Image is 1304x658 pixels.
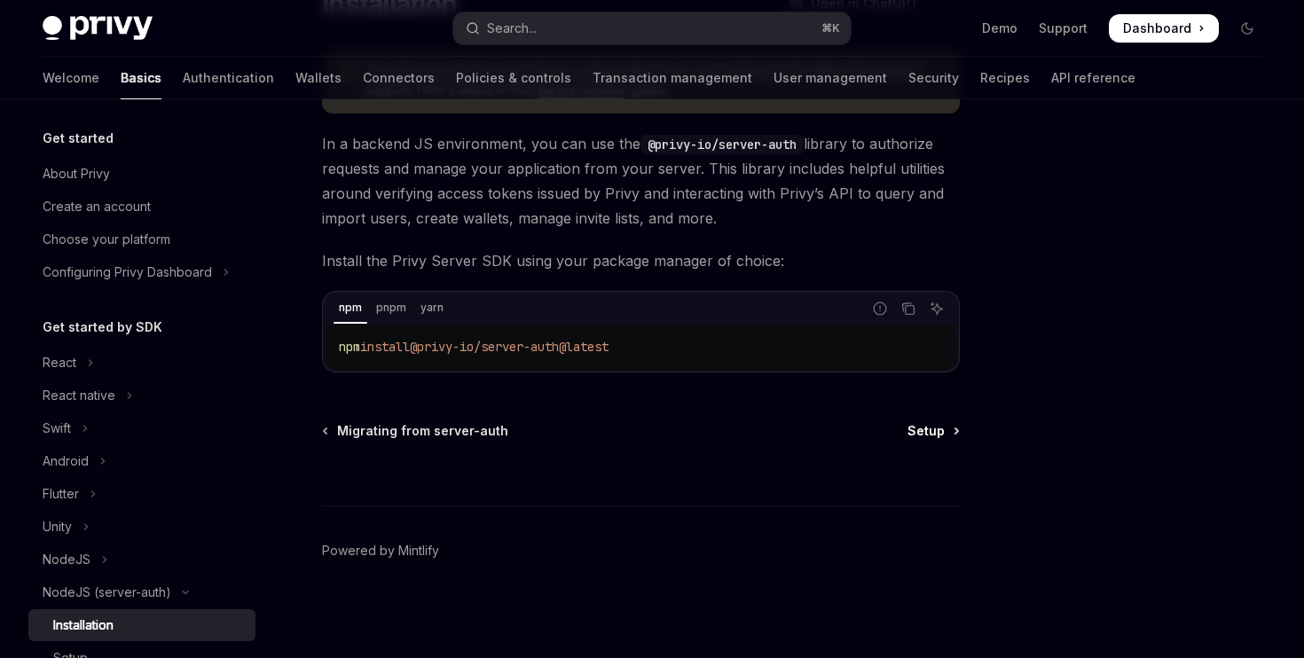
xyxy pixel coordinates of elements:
div: Flutter [43,483,79,505]
div: Android [43,450,89,472]
span: ⌘ K [821,21,840,35]
a: Recipes [980,57,1030,99]
a: Authentication [183,57,274,99]
div: About Privy [43,163,110,184]
a: Wallets [295,57,342,99]
button: Open search [453,12,850,44]
a: Connectors [363,57,435,99]
span: Dashboard [1123,20,1191,37]
span: In a backend JS environment, you can use the library to authorize requests and manage your applic... [322,131,960,231]
button: Toggle React section [28,347,255,379]
a: Setup [907,422,958,440]
a: Support [1039,20,1088,37]
button: Toggle Unity section [28,511,255,543]
a: API reference [1051,57,1135,99]
button: Report incorrect code [868,297,892,320]
img: dark logo [43,16,153,41]
button: Ask AI [925,297,948,320]
a: Transaction management [593,57,752,99]
span: install [360,339,410,355]
span: npm [339,339,360,355]
span: @privy-io/server-auth@latest [410,339,609,355]
span: Migrating from server-auth [337,422,508,440]
div: Search... [487,18,537,39]
a: Policies & controls [456,57,571,99]
div: yarn [415,297,449,318]
h5: Get started by SDK [43,317,162,338]
div: React native [43,385,115,406]
div: Create an account [43,196,151,217]
a: About Privy [28,158,255,190]
h5: Get started [43,128,114,149]
a: Dashboard [1109,14,1219,43]
div: Installation [53,615,114,636]
span: Install the Privy Server SDK using your package manager of choice: [322,248,960,273]
button: Toggle dark mode [1233,14,1261,43]
button: Toggle React native section [28,380,255,411]
div: NodeJS (server-auth) [43,582,171,603]
div: Choose your platform [43,229,170,250]
a: Create an account [28,191,255,223]
a: Migrating from server-auth [324,422,508,440]
div: NodeJS [43,549,90,570]
button: Toggle NodeJS section [28,544,255,576]
button: Toggle Android section [28,445,255,477]
div: pnpm [371,297,412,318]
button: Toggle Flutter section [28,478,255,510]
button: Toggle Configuring Privy Dashboard section [28,256,255,288]
a: User management [774,57,887,99]
a: Welcome [43,57,99,99]
span: Setup [907,422,945,440]
a: Choose your platform [28,223,255,255]
code: @privy-io/server-auth [640,135,804,154]
div: npm [334,297,367,318]
button: Copy the contents from the code block [897,297,920,320]
div: Swift [43,418,71,439]
button: Toggle NodeJS (server-auth) section [28,576,255,608]
button: Toggle Swift section [28,412,255,444]
a: Installation [28,609,255,641]
div: Unity [43,516,72,537]
a: Demo [982,20,1017,37]
a: Powered by Mintlify [322,542,439,560]
div: React [43,352,76,373]
a: Security [908,57,959,99]
a: Basics [121,57,161,99]
div: Configuring Privy Dashboard [43,262,212,283]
